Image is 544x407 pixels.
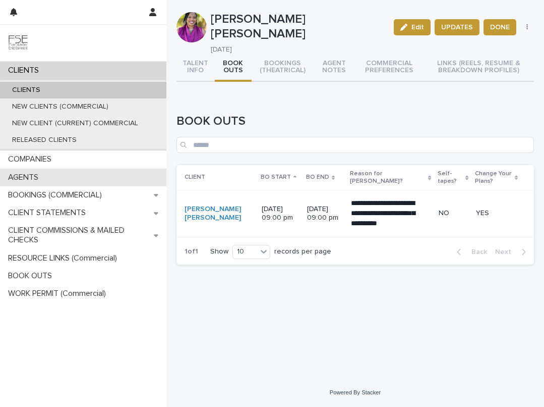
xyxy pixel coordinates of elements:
span: UPDATES [441,22,473,32]
p: NEW CLIENTS (COMMERCIAL) [4,103,116,111]
button: COMMERCIAL PREFERENCES [354,54,424,82]
button: Back [449,247,491,257]
button: UPDATES [435,19,479,35]
p: YES [476,209,518,218]
p: [DATE] 09:00 pm [307,205,343,222]
p: BOOK OUTS [4,271,60,281]
a: [PERSON_NAME] [PERSON_NAME] [185,205,254,222]
p: BO START [261,172,291,183]
span: Back [465,248,487,256]
p: RELEASED CLIENTS [4,136,85,144]
p: BO END [306,172,329,183]
button: AGENT NOTES [314,54,354,82]
p: NEW CLIENT (CURRENT) COMMERCIAL [4,119,146,128]
button: TALENT INFO [176,54,215,82]
p: Reason for [PERSON_NAME]? [350,168,426,187]
a: Powered By Stacker [330,389,381,395]
p: CLIENT STATEMENTS [4,208,94,218]
p: [DATE] [211,45,382,54]
span: DONE [490,22,510,32]
button: BOOKINGS (THEATRICAL) [252,54,314,82]
img: 9JgRvJ3ETPGCJDhvPVA5 [8,33,28,53]
p: WORK PERMIT (Commercial) [4,289,114,298]
button: Next [491,247,534,257]
p: AGENTS [4,173,46,182]
p: Self-tapes? [438,168,463,187]
button: Edit [394,19,431,35]
p: BOOKINGS (COMMERCIAL) [4,190,110,200]
p: CLIENTS [4,86,48,94]
p: CLIENT COMMISSIONS & MAILED CHECKS [4,226,154,245]
button: DONE [483,19,516,35]
h1: BOOK OUTS [176,114,534,129]
p: CLIENT [185,172,205,183]
button: BOOK OUTS [215,54,252,82]
p: 1 of 1 [176,239,206,264]
p: [PERSON_NAME] [PERSON_NAME] [211,12,386,41]
span: Next [495,248,517,256]
p: NO [439,209,468,218]
p: CLIENTS [4,66,47,75]
span: Edit [411,24,424,31]
p: records per page [274,247,331,256]
p: RESOURCE LINKS (Commercial) [4,253,125,263]
div: 10 [233,246,257,257]
button: LINKS (REELS, RESUME & BREAKDOWN PROFILES) [424,54,534,82]
p: Show [210,247,228,256]
p: Change Your Plans? [475,168,512,187]
p: [DATE] 09:00 pm [262,205,299,222]
input: Search [176,137,534,153]
p: COMPANIES [4,155,59,164]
